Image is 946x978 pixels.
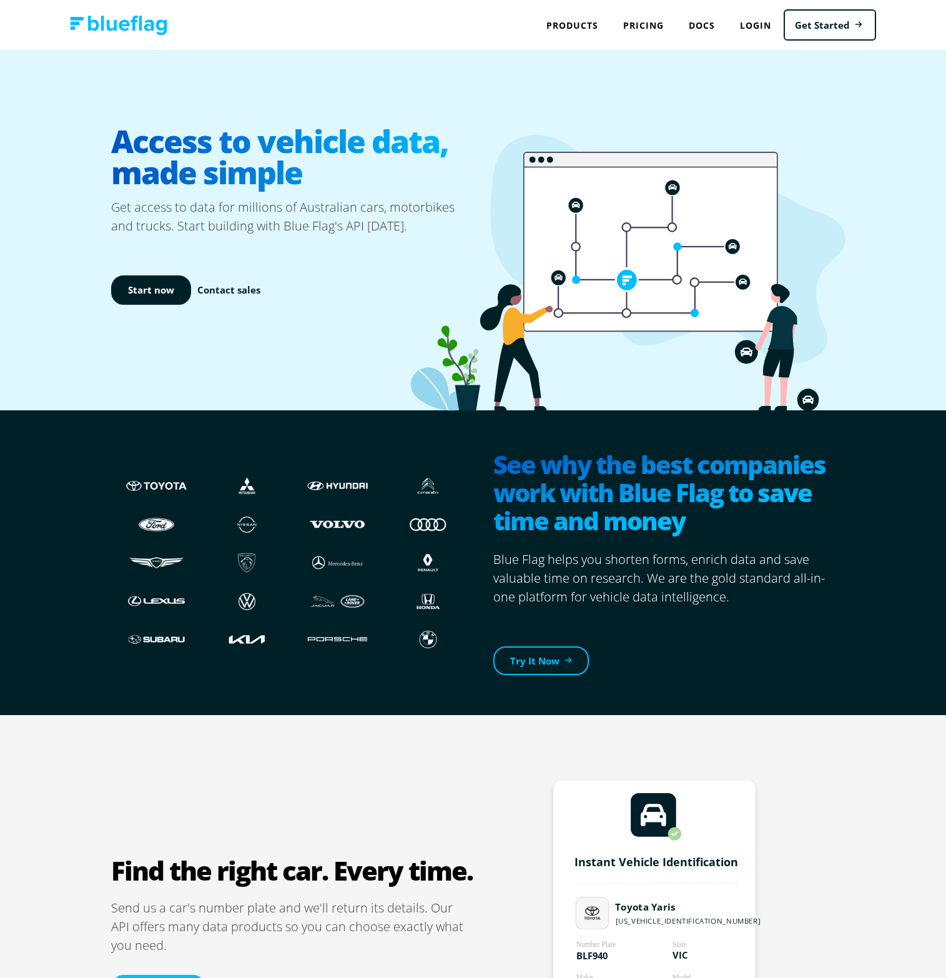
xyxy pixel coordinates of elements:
[214,474,280,498] img: Mistubishi logo
[493,646,589,676] a: Try It Now
[111,855,473,886] h2: Find the right car. Every time.
[676,12,727,38] a: Docs
[197,283,260,297] a: Contact sales
[534,12,611,38] div: Products
[214,628,280,651] img: Kia logo
[70,16,167,35] img: Blue Flag logo
[305,474,370,498] img: Hyundai logo
[395,512,461,536] img: Audi logo
[395,590,461,613] img: Honda logo
[615,916,761,926] tspan: [US_VEHICLE_IDENTIFICATION_NUMBER]
[111,899,473,955] p: Send us a car's number plate and we'll return its details. Our API offers many data products so y...
[727,12,784,38] a: Login to Blue Flag application
[784,9,876,41] a: Get Started
[305,590,370,613] img: JLR logo
[395,628,461,651] img: BMW logo
[493,450,835,538] h2: See why the best companies work with Blue Flag to save time and money
[395,474,461,498] img: Citroen logo
[305,628,370,651] img: Porshce logo
[576,941,616,949] tspan: Number Plate
[111,275,191,305] a: Start now
[672,949,687,962] tspan: VIC
[111,116,473,198] h1: Access to vehicle data, made simple
[124,628,189,651] img: Subaru logo
[124,474,189,498] img: Toyota logo
[214,512,280,536] img: Nissan logo
[493,550,835,606] p: Blue Flag helps you shorten forms, enrich data and save valuable time on research. We are the gol...
[214,551,280,575] img: Peugeot logo
[576,949,607,962] tspan: BLF940
[672,941,686,948] tspan: State
[615,901,676,914] tspan: Toyota Yaris
[124,551,189,575] img: Genesis logo
[611,12,676,38] a: Pricing
[124,512,189,536] img: Ford logo
[574,854,738,869] tspan: Instant Vehicle Identification
[305,551,370,575] img: Mercedes logo
[124,590,189,613] img: Lexus logo
[395,551,461,575] img: Renault logo
[214,590,280,613] img: Volkswagen logo
[111,198,473,235] p: Get access to data for millions of Australian cars, motorbikes and trucks. Start building with Bl...
[305,512,370,536] img: Volvo logo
